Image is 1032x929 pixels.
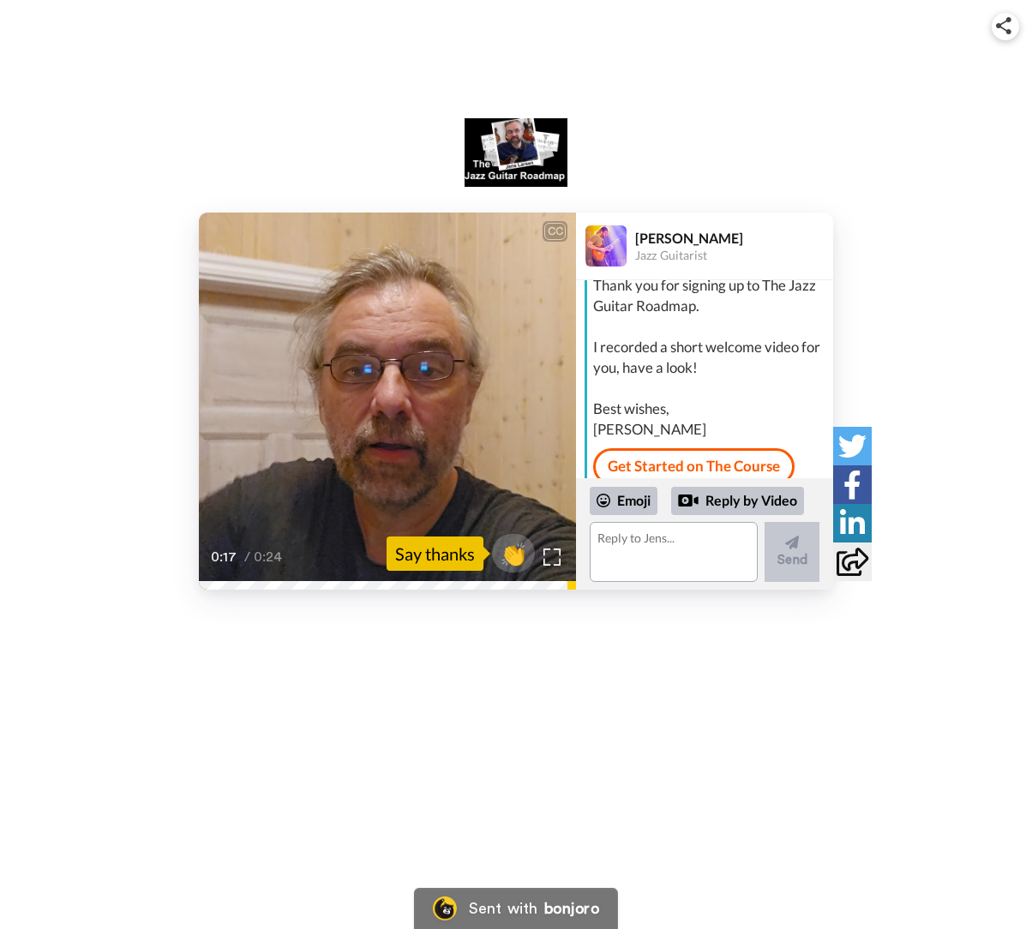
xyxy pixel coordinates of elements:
[590,487,657,514] div: Emoji
[492,534,535,572] button: 👏
[635,230,832,246] div: [PERSON_NAME]
[254,547,284,567] span: 0:24
[585,225,627,267] img: Profile Image
[593,234,829,440] div: Hi [PERSON_NAME], Thank you for signing up to The Jazz Guitar Roadmap. I recorded a short welcome...
[492,540,535,567] span: 👏
[678,490,699,511] div: Reply by Video
[996,17,1011,34] img: ic_share.svg
[244,547,250,567] span: /
[213,506,563,543] span: And what I'm seeing from other students is that if they work like this, they
[671,487,804,516] div: Reply by Video
[387,536,483,571] div: Say thanks
[635,249,832,263] div: Jazz Guitarist
[465,118,567,187] img: logo
[544,223,566,240] div: CC
[593,448,795,484] a: Get Started on The Course
[543,548,561,566] img: Full screen
[211,547,241,567] span: 0:17
[765,522,819,582] button: Send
